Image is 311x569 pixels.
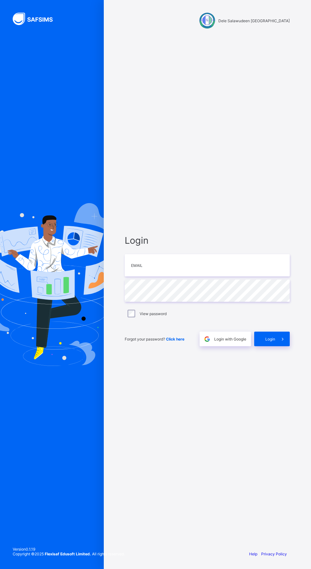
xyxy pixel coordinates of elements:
[140,311,167,316] label: View password
[218,18,290,23] span: Dele Salawudeen [GEOGRAPHIC_DATA]
[13,13,60,25] img: SAFSIMS Logo
[45,552,91,556] strong: Flexisaf Edusoft Limited.
[13,552,125,556] span: Copyright © 2025 All rights reserved.
[125,337,184,341] span: Forgot your password?
[166,337,184,341] a: Click here
[249,552,257,556] a: Help
[265,337,275,341] span: Login
[214,337,246,341] span: Login with Google
[13,547,125,552] span: Version 0.1.19
[203,335,211,343] img: google.396cfc9801f0270233282035f929180a.svg
[261,552,287,556] a: Privacy Policy
[125,235,290,246] span: Login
